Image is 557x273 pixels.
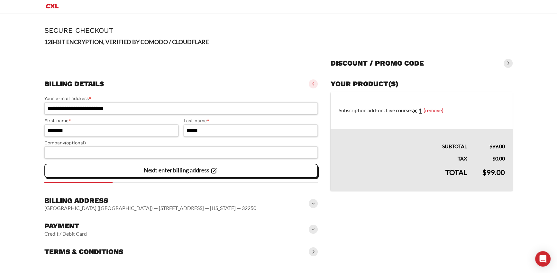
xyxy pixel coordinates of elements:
bdi: 99.00 [482,168,505,177]
bdi: 99.00 [489,143,505,149]
label: Your e-mail address [44,95,318,102]
bdi: 0.00 [492,155,505,161]
h3: Discount / promo code [331,59,424,68]
span: $ [482,168,487,177]
span: (optional) [65,140,86,145]
th: Total [331,163,475,191]
span: $ [492,155,495,161]
h3: Terms & conditions [44,247,123,256]
strong: 128-BIT ENCRYPTION, VERIFIED BY COMODO / CLOUDFLARE [44,38,209,45]
label: Last name [184,117,318,124]
div: Open Intercom Messenger [535,251,551,267]
vaadin-button: Next: enter billing address [44,164,318,178]
label: Company [44,139,318,147]
label: First name [44,117,178,124]
h3: Billing address [44,196,256,205]
a: (remove) [424,107,443,113]
span: $ [489,143,492,149]
h3: Billing details [44,79,104,88]
vaadin-horizontal-layout: Credit / Debit Card [44,231,87,237]
vaadin-horizontal-layout: [GEOGRAPHIC_DATA] ([GEOGRAPHIC_DATA]) — [STREET_ADDRESS] — [US_STATE] — 32250 [44,205,256,211]
h3: Payment [44,222,87,231]
strong: × 1 [413,106,423,115]
h1: Secure Checkout [44,26,513,34]
th: Subtotal [331,129,475,150]
th: Tax [331,150,475,163]
td: Subscription add-on: Live courses [331,92,513,130]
